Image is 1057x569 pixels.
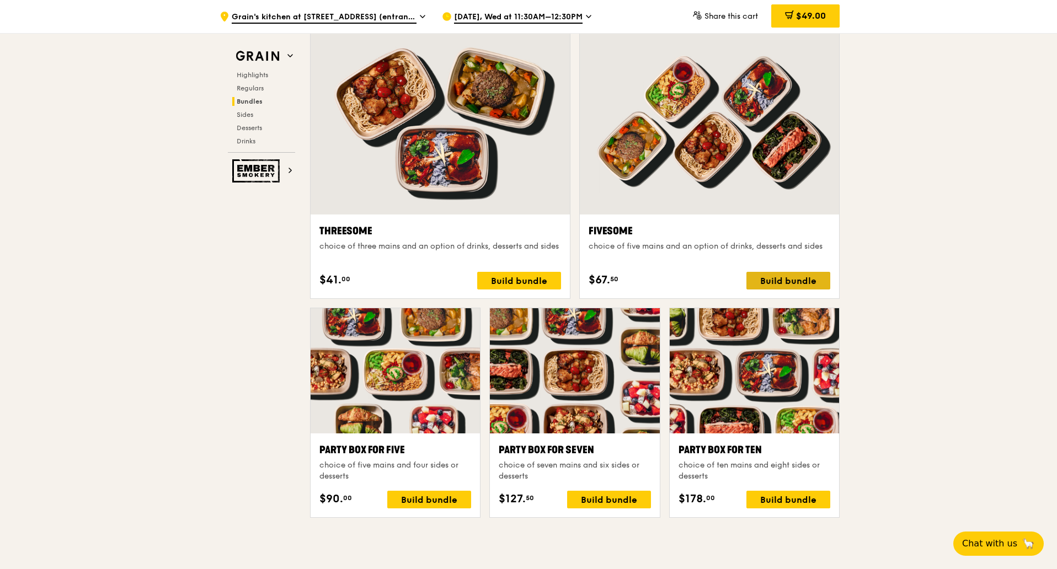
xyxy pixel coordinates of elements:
[343,493,352,502] span: 00
[704,12,758,21] span: Share this cart
[526,493,534,502] span: 50
[679,442,830,458] div: Party Box for Ten
[319,241,561,252] div: choice of three mains and an option of drinks, desserts and sides
[341,275,350,283] span: 00
[237,137,255,145] span: Drinks
[237,71,268,79] span: Highlights
[319,491,343,507] span: $90.
[589,241,830,252] div: choice of five mains and an option of drinks, desserts and sides
[232,159,283,182] img: Ember Smokery web logo
[962,537,1017,550] span: Chat with us
[499,442,650,458] div: Party Box for Seven
[237,111,253,119] span: Sides
[567,491,651,508] div: Build bundle
[319,460,471,482] div: choice of five mains and four sides or desserts
[237,84,264,92] span: Regulars
[232,46,283,66] img: Grain web logo
[319,223,561,239] div: Threesome
[319,272,341,288] span: $41.
[454,12,583,24] span: [DATE], Wed at 11:30AM–12:30PM
[387,491,471,508] div: Build bundle
[953,532,1044,556] button: Chat with us🦙
[679,460,830,482] div: choice of ten mains and eight sides or desserts
[237,98,263,105] span: Bundles
[499,460,650,482] div: choice of seven mains and six sides or desserts
[477,272,561,289] div: Build bundle
[589,272,610,288] span: $67.
[746,272,830,289] div: Build bundle
[319,442,471,458] div: Party Box for Five
[706,493,715,502] span: 00
[499,491,526,507] span: $127.
[796,10,826,21] span: $49.00
[232,12,417,24] span: Grain's kitchen at [STREET_ADDRESS] (entrance along [PERSON_NAME][GEOGRAPHIC_DATA])
[589,223,830,239] div: Fivesome
[610,275,618,283] span: 50
[746,491,830,508] div: Build bundle
[1022,537,1035,550] span: 🦙
[237,124,262,132] span: Desserts
[679,491,706,507] span: $178.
